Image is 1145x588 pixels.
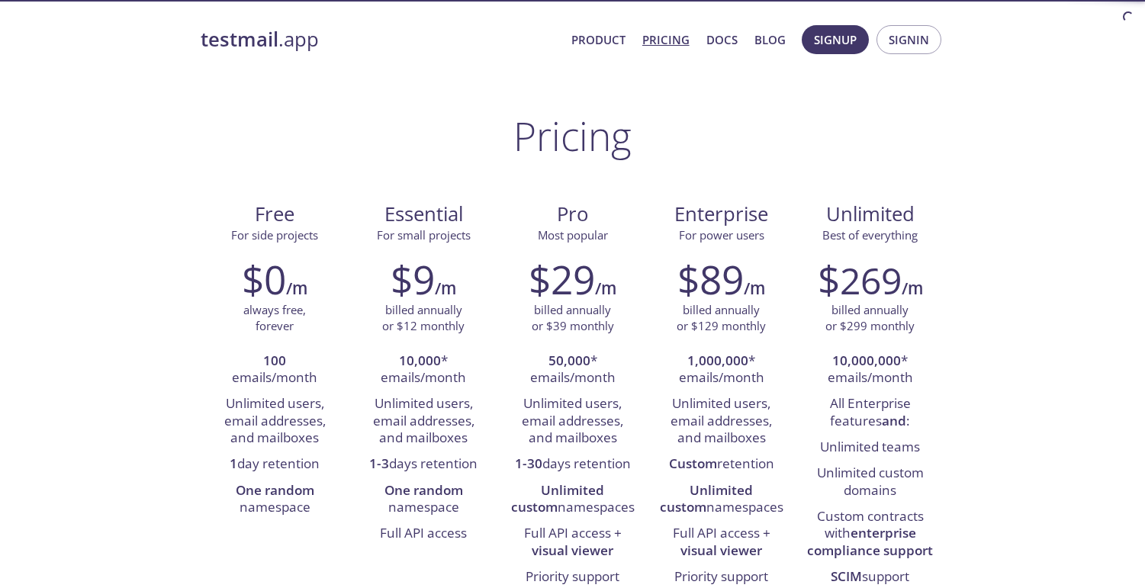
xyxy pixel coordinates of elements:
[201,26,278,53] strong: testmail
[818,256,902,302] h2: $
[658,521,784,564] li: Full API access +
[807,524,933,558] strong: enterprise compliance support
[212,349,338,392] li: emails/month
[361,451,487,477] li: days retention
[658,391,784,451] li: Unlimited users, email addresses, and mailboxes
[826,201,915,227] span: Unlimited
[538,227,608,243] span: Most popular
[660,481,754,516] strong: Unlimited custom
[369,455,389,472] strong: 1-3
[361,349,487,392] li: * emails/month
[754,30,786,50] a: Blog
[595,275,616,301] h6: /m
[212,478,338,522] li: namespace
[286,275,307,301] h6: /m
[510,349,635,392] li: * emails/month
[201,27,559,53] a: testmail.app
[510,521,635,564] li: Full API access +
[680,541,762,559] strong: visual viewer
[658,349,784,392] li: * emails/month
[658,478,784,522] li: namespaces
[744,275,765,301] h6: /m
[231,227,318,243] span: For side projects
[510,391,635,451] li: Unlimited users, email addresses, and mailboxes
[435,275,456,301] h6: /m
[548,352,590,369] strong: 50,000
[642,30,690,50] a: Pricing
[213,201,337,227] span: Free
[391,256,435,302] h2: $9
[532,302,614,335] p: billed annually or $39 monthly
[511,481,605,516] strong: Unlimited custom
[361,391,487,451] li: Unlimited users, email addresses, and mailboxes
[361,521,487,547] li: Full API access
[687,352,748,369] strong: 1,000,000
[807,435,933,461] li: Unlimited teams
[513,113,632,159] h1: Pricing
[263,352,286,369] strong: 100
[212,451,338,477] li: day retention
[384,481,463,499] strong: One random
[212,391,338,451] li: Unlimited users, email addresses, and mailboxes
[236,481,314,499] strong: One random
[571,30,626,50] a: Product
[669,455,717,472] strong: Custom
[529,256,595,302] h2: $29
[532,541,613,559] strong: visual viewer
[807,461,933,504] li: Unlimited custom domains
[242,256,286,302] h2: $0
[807,349,933,392] li: * emails/month
[840,255,902,305] span: 269
[243,302,306,335] p: always free, forever
[230,455,237,472] strong: 1
[377,227,471,243] span: For small projects
[658,451,784,477] li: retention
[889,30,929,50] span: Signin
[361,478,487,522] li: namespace
[807,504,933,564] li: Custom contracts with
[807,391,933,435] li: All Enterprise features :
[679,227,764,243] span: For power users
[876,25,941,54] button: Signin
[399,352,441,369] strong: 10,000
[510,478,635,522] li: namespaces
[706,30,738,50] a: Docs
[510,451,635,477] li: days retention
[882,412,906,429] strong: and
[659,201,783,227] span: Enterprise
[832,352,901,369] strong: 10,000,000
[831,567,862,585] strong: SCIM
[362,201,486,227] span: Essential
[677,302,766,335] p: billed annually or $129 monthly
[822,227,918,243] span: Best of everything
[510,201,635,227] span: Pro
[825,302,915,335] p: billed annually or $299 monthly
[802,25,869,54] button: Signup
[902,275,923,301] h6: /m
[814,30,857,50] span: Signup
[515,455,542,472] strong: 1-30
[677,256,744,302] h2: $89
[382,302,465,335] p: billed annually or $12 monthly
